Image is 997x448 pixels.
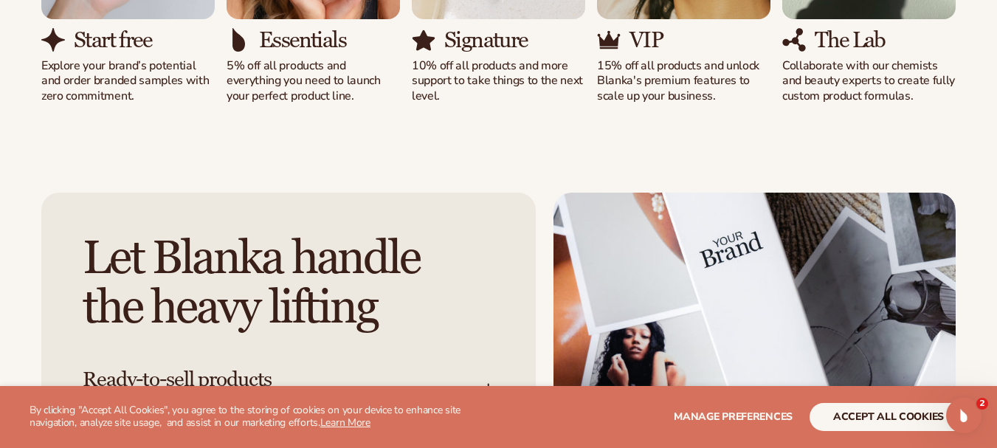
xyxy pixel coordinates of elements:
h3: The Lab [815,28,886,52]
img: Shopify Image 16 [782,28,806,52]
p: 10% off all products and more support to take things to the next level. [412,58,585,104]
h3: Essentials [259,28,346,52]
p: 15% off all products and unlock Blanka's premium features to scale up your business. [597,58,770,104]
iframe: Intercom live chat [946,398,982,433]
p: 5% off all products and everything you need to launch your perfect product line. [227,58,400,104]
button: Manage preferences [674,403,793,431]
p: By clicking "Accept All Cookies", you agree to the storing of cookies on your device to enhance s... [30,404,492,430]
img: Shopify Image 14 [597,28,621,52]
img: Shopify Image 8 [41,28,65,52]
button: accept all cookies [810,403,967,431]
img: Shopify Image 10 [227,28,250,52]
h3: Signature [444,28,528,52]
img: Shopify Image 12 [412,28,435,52]
p: Explore your brand’s potential and order branded samples with zero commitment. [41,58,215,104]
h3: Ready-to-sell products [83,368,438,391]
a: Learn More [320,416,370,430]
h2: Let Blanka handle the heavy lifting [83,234,494,333]
span: 2 [976,398,988,410]
h3: Start free [74,28,151,52]
h3: VIP [629,28,663,52]
span: Manage preferences [674,410,793,424]
p: Collaborate with our chemists and beauty experts to create fully custom product formulas. [782,58,956,104]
